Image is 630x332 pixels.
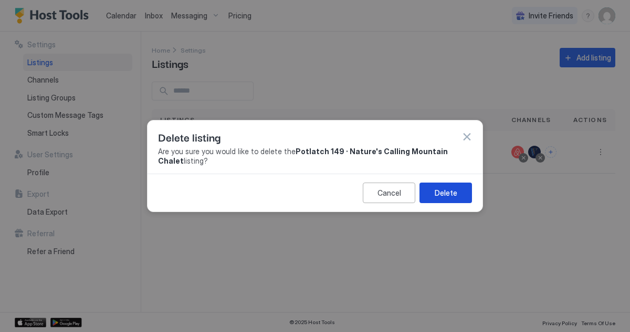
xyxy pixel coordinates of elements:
button: Cancel [363,183,415,203]
button: Delete [419,183,472,203]
div: Cancel [377,187,401,198]
div: Delete [435,187,457,198]
span: Are you sure you would like to delete the listing? [158,147,472,165]
span: Delete listing [158,129,220,145]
